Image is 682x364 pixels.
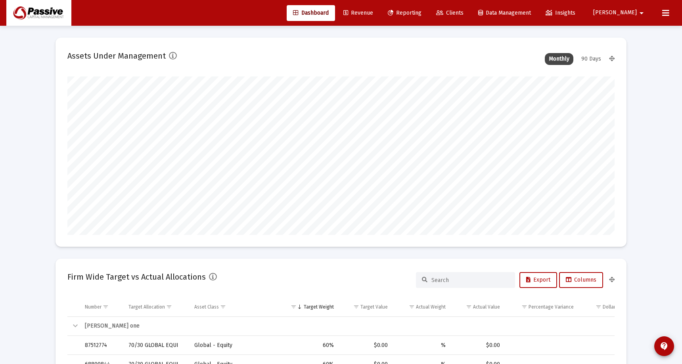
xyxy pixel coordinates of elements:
[409,304,415,310] span: Show filter options for column 'Actual Weight'
[519,272,557,288] button: Export
[293,10,329,16] span: Dashboard
[593,10,637,16] span: [PERSON_NAME]
[189,336,282,355] td: Global - Equity
[360,304,388,310] div: Target Value
[189,297,282,316] td: Column Asset Class
[431,277,509,284] input: Search
[353,304,359,310] span: Show filter options for column 'Target Value'
[85,304,102,310] div: Number
[337,5,379,21] a: Revenue
[393,297,451,316] td: Column Actual Weight
[539,5,582,21] a: Insights
[339,297,393,316] td: Column Target Value
[166,304,172,310] span: Show filter options for column 'Target Allocation'
[345,341,388,349] div: $0.00
[67,271,206,283] h2: Firm Wide Target vs Actual Allocations
[381,5,428,21] a: Reporting
[529,304,574,310] div: Percentage Variance
[287,5,335,21] a: Dashboard
[194,304,219,310] div: Asset Class
[282,297,339,316] td: Column Target Weight
[659,341,669,351] mat-icon: contact_support
[585,341,635,349] div: $0.00
[343,10,373,16] span: Revenue
[304,304,334,310] div: Target Weight
[128,304,165,310] div: Target Allocation
[430,5,470,21] a: Clients
[584,5,656,21] button: [PERSON_NAME]
[579,297,642,316] td: Column Dollar Variance
[388,10,421,16] span: Reporting
[521,304,527,310] span: Show filter options for column 'Percentage Variance'
[478,10,531,16] span: Data Management
[67,317,79,336] td: Collapse
[123,297,189,316] td: Column Target Allocation
[545,53,573,65] div: Monthly
[287,341,334,349] div: 60%
[506,297,579,316] td: Column Percentage Variance
[473,304,500,310] div: Actual Value
[67,50,166,62] h2: Assets Under Management
[637,5,646,21] mat-icon: arrow_drop_down
[457,341,500,349] div: $0.00
[399,341,446,349] div: %
[79,297,123,316] td: Column Number
[466,304,472,310] span: Show filter options for column 'Actual Value'
[291,304,297,310] span: Show filter options for column 'Target Weight'
[220,304,226,310] span: Show filter options for column 'Asset Class'
[596,304,602,310] span: Show filter options for column 'Dollar Variance'
[526,276,550,283] span: Export
[472,5,537,21] a: Data Management
[566,276,596,283] span: Columns
[85,322,636,330] div: [PERSON_NAME] one
[12,5,65,21] img: Dashboard
[559,272,603,288] button: Columns
[546,10,575,16] span: Insights
[103,304,109,310] span: Show filter options for column 'Number'
[416,304,446,310] div: Actual Weight
[436,10,464,16] span: Clients
[79,336,123,355] td: 87512774
[123,336,189,355] td: 70/30 GLOBAL EQUI
[451,297,506,316] td: Column Actual Value
[577,53,605,65] div: 90 Days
